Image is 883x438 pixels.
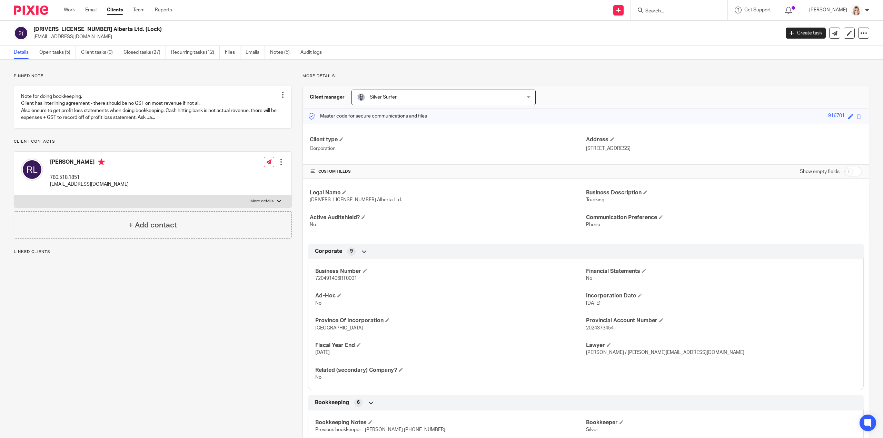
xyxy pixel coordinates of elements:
a: Work [64,7,75,13]
a: Details [14,46,34,59]
input: Search [645,8,707,14]
i: Primary [98,159,105,165]
span: [DATE] [315,350,330,355]
a: Open tasks (5) [39,46,76,59]
img: svg%3E [14,26,28,40]
h4: Communication Preference [586,214,862,221]
a: Client tasks (0) [81,46,118,59]
p: [STREET_ADDRESS] [586,145,862,152]
span: No [310,222,316,227]
span: [DATE] [586,301,601,306]
a: Email [85,7,97,13]
span: Bookkeeping [315,399,349,406]
p: Client contacts [14,139,292,144]
h3: Client manager [310,94,345,101]
h4: Bookkeeper [586,419,856,426]
p: [EMAIL_ADDRESS][DOMAIN_NAME] [50,181,129,188]
label: Show empty fields [800,168,840,175]
h4: Financial Statements [586,268,856,275]
img: svg%3E [21,159,43,181]
a: Closed tasks (27) [123,46,166,59]
span: 6 [357,399,360,406]
p: 780.518.1851 [50,174,129,181]
p: [EMAIL_ADDRESS][DOMAIN_NAME] [33,33,775,40]
h4: Business Number [315,268,586,275]
h4: Legal Name [310,189,586,196]
h4: Address [586,136,862,143]
h4: + Add contact [129,220,177,231]
h4: Active Auditshield? [310,214,586,221]
a: Audit logs [300,46,327,59]
span: No [586,276,592,281]
img: Tayler%20Headshot%20Compressed%20Resized%202.jpg [851,5,862,16]
span: 720491406RT0001 [315,276,357,281]
p: [PERSON_NAME] [809,7,847,13]
h4: Related (secondary) Company? [315,367,586,374]
h4: Bookkeeping Notes [315,419,586,426]
h4: Client type [310,136,586,143]
span: Previous bookkeeper - [PERSON_NAME] [PHONE_NUMBER] [315,427,445,432]
a: Clients [107,7,123,13]
p: Pinned note [14,73,292,79]
h4: Province Of Incorporation [315,317,586,324]
span: No [315,301,321,306]
a: Team [133,7,145,13]
a: Reports [155,7,172,13]
h4: [PERSON_NAME] [50,159,129,167]
img: Pixie [14,6,48,15]
span: No [315,375,321,380]
h2: [DRIVERS_LICENSE_NUMBER] Alberta Ltd. (Lock) [33,26,627,33]
a: Files [225,46,240,59]
span: [DRIVERS_LICENSE_NUMBER] Alberta Ltd. [310,197,402,202]
a: Create task [786,28,826,39]
a: Recurring tasks (12) [171,46,220,59]
span: 2024373454 [586,326,614,330]
p: More details [302,73,869,79]
span: Get Support [744,8,771,12]
h4: CUSTOM FIELDS [310,169,586,174]
p: Corporation [310,145,586,152]
img: DALLE2024-10-1011.16.04-Aheadshotofacharacterwithshinysilver-tonedskinthatresemblespolishedmetal.... [357,93,365,101]
span: Trucking [586,197,604,202]
span: Silver Surfer [370,95,397,100]
span: Phone [586,222,600,227]
h4: Business Description [586,189,862,196]
span: Silver [586,427,598,432]
div: 916701 [828,112,845,120]
span: 9 [350,248,353,255]
a: Emails [246,46,265,59]
span: [PERSON_NAME] / [PERSON_NAME][EMAIL_ADDRESS][DOMAIN_NAME] [586,350,744,355]
h4: Lawyer [586,342,856,349]
p: Master code for secure communications and files [308,113,427,120]
span: [GEOGRAPHIC_DATA] [315,326,363,330]
p: More details [250,198,274,204]
p: Linked clients [14,249,292,255]
span: Corporate [315,248,342,255]
h4: Provincial Account Number [586,317,856,324]
h4: Fiscal Year End [315,342,586,349]
a: Notes (5) [270,46,295,59]
h4: Incorporation Date [586,292,856,299]
h4: Ad-Hoc [315,292,586,299]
